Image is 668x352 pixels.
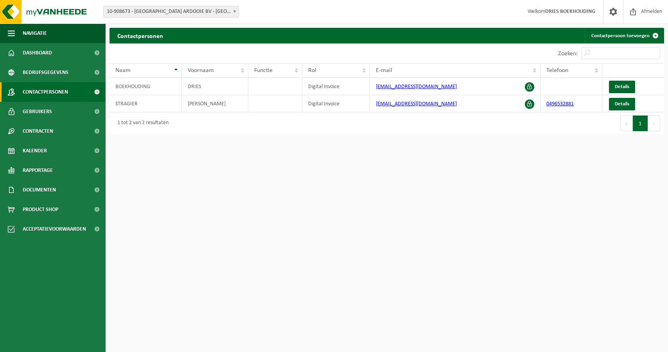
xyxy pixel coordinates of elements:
a: 0496532881 [546,101,574,107]
label: Zoeken: [558,51,578,57]
button: Next [648,116,660,131]
span: Rol [308,67,316,74]
strong: DRIES BOEKHOUDING [545,9,595,14]
td: Digital Invoice [302,95,370,112]
span: Contactpersonen [23,82,68,102]
a: Contactpersoon toevoegen [585,28,663,43]
span: Details [615,84,629,89]
a: [EMAIL_ADDRESS][DOMAIN_NAME] [376,84,457,90]
span: E-mail [376,67,392,74]
span: Product Shop [23,200,58,219]
span: Functie [254,67,273,74]
button: Previous [620,116,633,131]
span: Rapportage [23,161,53,180]
td: BOEKHOUDING [110,78,182,95]
a: Details [609,98,635,110]
a: Details [609,81,635,93]
td: [PERSON_NAME] [182,95,248,112]
span: Contracten [23,121,53,141]
span: Acceptatievoorwaarden [23,219,86,239]
span: 10-908673 - SCHUTTERSHOF ARDOOIE BV - ARDOOIE [103,6,239,18]
span: Voornaam [188,67,214,74]
span: Details [615,101,629,107]
span: 10-908673 - SCHUTTERSHOF ARDOOIE BV - ARDOOIE [104,6,239,17]
span: Telefoon [546,67,568,74]
div: 1 tot 2 van 2 resultaten [113,116,169,130]
span: Navigatie [23,23,47,43]
span: Gebruikers [23,102,52,121]
span: Documenten [23,180,56,200]
button: 1 [633,116,648,131]
td: Digital Invoice [302,78,370,95]
td: STRAGIER [110,95,182,112]
a: [EMAIL_ADDRESS][DOMAIN_NAME] [376,101,457,107]
td: DRIES [182,78,248,95]
span: Kalender [23,141,47,161]
h2: Contactpersonen [110,28,171,43]
span: Naam [115,67,131,74]
span: Bedrijfsgegevens [23,63,68,82]
span: Dashboard [23,43,52,63]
